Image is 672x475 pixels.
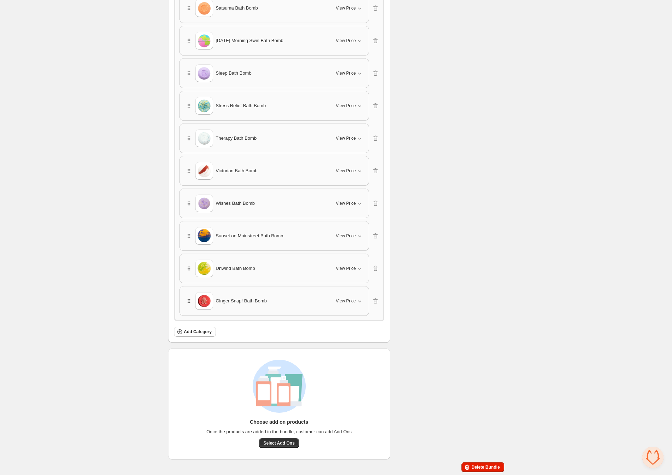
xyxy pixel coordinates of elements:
[216,232,283,239] span: Sunset on Mainstreet Bath Bomb
[195,162,213,180] img: Victorian Bath Bomb
[216,135,257,142] span: Therapy Bath Bomb
[216,265,255,272] span: Unwind Bath Bomb
[332,165,367,176] button: View Price
[195,32,213,50] img: Saturday Morning Swirl Bath Bomb
[461,462,504,472] button: Delete Bundle
[216,297,267,305] span: Ginger Snap! Bath Bomb
[332,263,367,274] button: View Price
[195,64,213,82] img: Sleep Bath Bomb
[332,2,367,14] button: View Price
[336,70,356,76] span: View Price
[195,227,213,245] img: Sunset on Mainstreet Bath Bomb
[336,233,356,239] span: View Price
[184,329,212,335] span: Add Category
[336,201,356,206] span: View Price
[336,135,356,141] span: View Price
[195,129,213,147] img: Therapy Bath Bomb
[471,464,500,470] span: Delete Bundle
[332,295,367,307] button: View Price
[216,5,258,12] span: Satsuma Bath Bomb
[195,97,213,115] img: Stress Relief Bath Bomb
[332,133,367,144] button: View Price
[216,200,255,207] span: Wishes Bath Bomb
[259,438,299,448] button: Select Add Ons
[336,298,356,304] span: View Price
[216,102,266,109] span: Stress Relief Bath Bomb
[336,5,356,11] span: View Price
[336,168,356,174] span: View Price
[195,260,213,277] img: Unwind Bath Bomb
[332,230,367,242] button: View Price
[174,327,216,337] button: Add Category
[250,418,308,425] h3: Choose add on products
[332,68,367,79] button: View Price
[195,195,213,212] img: Wishes Bath Bomb
[216,70,252,77] span: Sleep Bath Bomb
[195,292,213,310] img: Ginger Snap! Bath Bomb
[216,167,258,174] span: Victorian Bath Bomb
[216,37,283,44] span: [DATE] Morning Swirl Bath Bomb
[332,198,367,209] button: View Price
[336,266,356,271] span: View Price
[336,103,356,109] span: View Price
[336,38,356,44] span: View Price
[263,440,294,446] span: Select Add Ons
[332,100,367,111] button: View Price
[206,428,352,435] span: Once the products are added in the bundle, customer can add Add Ons
[642,447,664,468] div: Open chat
[332,35,367,46] button: View Price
